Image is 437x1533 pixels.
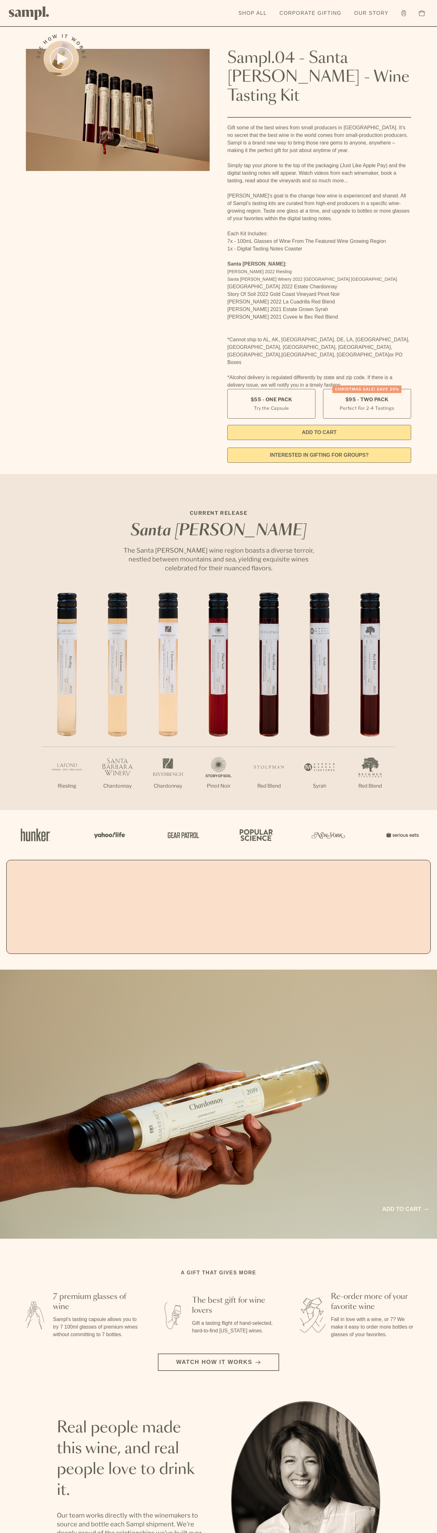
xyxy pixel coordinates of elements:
h3: Re-order more of your favorite wine [331,1292,417,1312]
a: Shop All [235,6,270,20]
h3: 7 premium glasses of wine [53,1292,139,1312]
small: Try the Capsule [254,405,289,411]
a: Corporate Gifting [276,6,345,20]
li: [PERSON_NAME] 2021 Estate Grown Syrah [227,306,411,313]
span: [PERSON_NAME] 2022 Riesling [227,269,292,274]
li: Story Of Soil 2022 Gold Coast Vineyard Pinot Noir [227,291,411,298]
li: [PERSON_NAME] 2022 La Cuadrilla Red Blend [227,298,411,306]
p: Fall in love with a wine, or 7? We make it easy to order more bottles or glasses of your favorites. [331,1316,417,1338]
span: $95 - Two Pack [345,396,389,403]
span: $55 - One Pack [251,396,292,403]
span: , [280,352,281,357]
li: 6 / 7 [294,593,345,810]
p: CURRENT RELEASE [117,509,320,517]
img: Artboard_4_28b4d326-c26e-48f9-9c80-911f17d6414e_x450.png [236,821,274,849]
span: [GEOGRAPHIC_DATA], [GEOGRAPHIC_DATA] [281,352,389,357]
li: [GEOGRAPHIC_DATA] 2022 Estate Chardonnay [227,283,411,291]
h2: A gift that gives more [181,1269,256,1277]
p: Gift a tasting flight of hand-selected, hard-to-find [US_STATE] wines. [192,1319,278,1335]
p: The Santa [PERSON_NAME] wine region boasts a diverse terroir, nestled between mountains and sea, ... [117,546,320,573]
li: 2 / 7 [92,593,143,810]
h2: Real people made this wine, and real people love to drink it. [57,1418,206,1501]
img: Artboard_6_04f9a106-072f-468a-bdd7-f11783b05722_x450.png [90,821,128,849]
img: Sampl.04 - Santa Barbara - Wine Tasting Kit [26,49,210,171]
li: 3 / 7 [143,593,193,810]
img: Artboard_5_7fdae55a-36fd-43f7-8bfd-f74a06a2878e_x450.png [163,821,201,849]
h1: Sampl.04 - Santa [PERSON_NAME] - Wine Tasting Kit [227,49,411,106]
p: Chardonnay [92,782,143,790]
button: See how it works [44,41,79,76]
a: Add to cart [382,1205,428,1213]
button: Add to Cart [227,425,411,440]
p: Pinot Noir [193,782,244,790]
span: Santa [PERSON_NAME] Winery 2022 [GEOGRAPHIC_DATA] [GEOGRAPHIC_DATA] [227,277,397,282]
img: Artboard_7_5b34974b-f019-449e-91fb-745f8d0877ee_x450.png [383,821,421,849]
li: 1 / 7 [42,593,92,810]
div: Christmas SALE! Save 20% [332,385,402,393]
li: [PERSON_NAME] 2021 Cuvee le Bec Red Blend [227,313,411,321]
li: 7 / 7 [345,593,395,810]
strong: Santa [PERSON_NAME]: [227,261,287,267]
li: 4 / 7 [193,593,244,810]
img: Sampl logo [9,6,49,20]
button: Watch how it works [158,1354,279,1371]
li: 5 / 7 [244,593,294,810]
small: Perfect For 2-4 Tastings [340,405,394,411]
p: Chardonnay [143,782,193,790]
h3: The best gift for wine lovers [192,1295,278,1316]
p: Sampl's tasting capsule allows you to try 7 100ml glasses of premium wines without committing to ... [53,1316,139,1338]
img: Artboard_1_c8cd28af-0030-4af1-819c-248e302c7f06_x450.png [16,821,54,849]
p: Red Blend [345,782,395,790]
p: Red Blend [244,782,294,790]
img: Artboard_3_0b291449-6e8c-4d07-b2c2-3f3601a19cd1_x450.png [309,821,347,849]
p: Syrah [294,782,345,790]
a: interested in gifting for groups? [227,448,411,463]
p: Riesling [42,782,92,790]
a: Our Story [351,6,392,20]
em: Santa [PERSON_NAME] [130,523,307,538]
div: Gift some of the best wines from small producers in [GEOGRAPHIC_DATA]. It’s no secret that the be... [227,124,411,389]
